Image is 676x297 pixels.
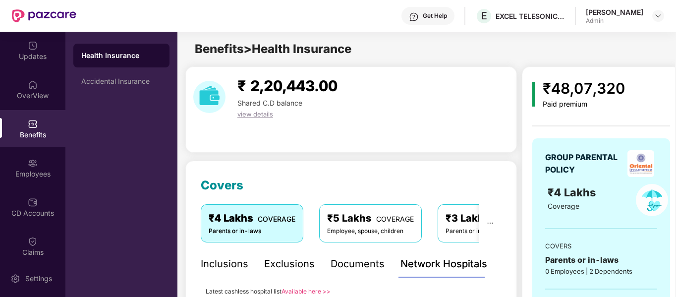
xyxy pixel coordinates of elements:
[81,51,162,60] div: Health Insurance
[532,82,535,107] img: icon
[201,178,243,192] span: Covers
[237,110,273,118] span: view details
[201,256,248,272] div: Inclusions
[327,211,414,226] div: ₹5 Lakhs
[487,220,494,227] span: ellipsis
[545,254,657,266] div: Parents or in-laws
[479,204,502,242] button: ellipsis
[12,9,76,22] img: New Pazcare Logo
[331,256,385,272] div: Documents
[209,227,295,236] div: Parents or in-laws
[264,256,315,272] div: Exclusions
[282,288,331,295] a: Available here >>
[22,274,55,284] div: Settings
[543,77,625,100] div: ₹48,07,320
[409,12,419,22] img: svg+xml;base64,PHN2ZyBpZD0iSGVscC0zMngzMiIgeG1sbnM9Imh0dHA6Ly93d3cudzMub3JnLzIwMDAvc3ZnIiB3aWR0aD...
[28,119,38,129] img: svg+xml;base64,PHN2ZyBpZD0iQmVuZWZpdHMiIHhtbG5zPSJodHRwOi8vd3d3LnczLm9yZy8yMDAwL3N2ZyIgd2lkdGg9Ij...
[545,241,657,251] div: COVERS
[28,237,38,246] img: svg+xml;base64,PHN2ZyBpZD0iQ2xhaW0iIHhtbG5zPSJodHRwOi8vd3d3LnczLm9yZy8yMDAwL3N2ZyIgd2lkdGg9IjIwIi...
[543,100,625,109] div: Paid premium
[496,11,565,21] div: EXCEL TELESONIC INDIA PRIVATE LIMITED
[237,99,302,107] span: Shared C.D balance
[636,184,668,216] img: policyIcon
[258,215,295,223] span: COVERAGE
[586,7,643,17] div: [PERSON_NAME]
[545,266,657,276] div: 0 Employees | 2 Dependents
[28,197,38,207] img: svg+xml;base64,PHN2ZyBpZD0iQ0RfQWNjb3VudHMiIGRhdGEtbmFtZT0iQ0QgQWNjb3VudHMiIHhtbG5zPSJodHRwOi8vd3...
[545,151,624,176] div: GROUP PARENTAL POLICY
[209,211,295,226] div: ₹4 Lakhs
[28,41,38,51] img: svg+xml;base64,PHN2ZyBpZD0iVXBkYXRlZCIgeG1sbnM9Imh0dHA6Ly93d3cudzMub3JnLzIwMDAvc3ZnIiB3aWR0aD0iMj...
[327,227,414,236] div: Employee, spouse, children
[28,80,38,90] img: svg+xml;base64,PHN2ZyBpZD0iSG9tZSIgeG1sbnM9Imh0dHA6Ly93d3cudzMub3JnLzIwMDAvc3ZnIiB3aWR0aD0iMjAiIG...
[237,77,338,95] span: ₹ 2,20,443.00
[10,274,20,284] img: svg+xml;base64,PHN2ZyBpZD0iU2V0dGluZy0yMHgyMCIgeG1sbnM9Imh0dHA6Ly93d3cudzMub3JnLzIwMDAvc3ZnIiB3aW...
[446,211,532,226] div: ₹3 Lakhs
[446,227,532,236] div: Parents or in-laws
[28,158,38,168] img: svg+xml;base64,PHN2ZyBpZD0iRW1wbG95ZWVzIiB4bWxucz0iaHR0cDovL3d3dy53My5vcmcvMjAwMC9zdmciIHdpZHRoPS...
[206,288,282,295] span: Latest cashless hospital list
[548,186,599,199] span: ₹4 Lakhs
[193,81,225,113] img: download
[81,77,162,85] div: Accidental Insurance
[654,12,662,20] img: svg+xml;base64,PHN2ZyBpZD0iRHJvcGRvd24tMzJ4MzIiIHhtbG5zPSJodHRwOi8vd3d3LnczLm9yZy8yMDAwL3N2ZyIgd2...
[400,256,487,272] div: Network Hospitals
[586,17,643,25] div: Admin
[195,42,351,56] span: Benefits > Health Insurance
[548,202,579,210] span: Coverage
[423,12,447,20] div: Get Help
[627,150,654,177] img: insurerLogo
[481,10,487,22] span: E
[376,215,414,223] span: COVERAGE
